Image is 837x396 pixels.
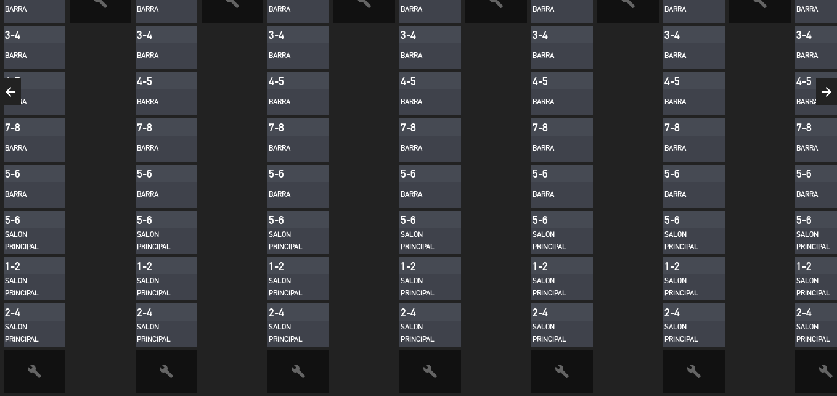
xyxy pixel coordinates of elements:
[401,167,431,180] div: 5-6
[664,189,708,201] div: BARRA
[137,306,168,319] div: 2-4
[5,50,48,62] div: BARRA
[137,321,180,345] div: SALON PRINCIPAL
[137,275,180,299] div: SALON PRINCIPAL
[533,50,576,62] div: BARRA
[401,189,444,201] div: BARRA
[401,213,431,226] div: 5-6
[664,96,708,109] div: BARRA
[137,167,168,180] div: 5-6
[796,260,827,273] div: 1-2
[137,75,168,88] div: 4-5
[269,229,312,253] div: SALON PRINCIPAL
[5,189,48,201] div: BARRA
[27,364,42,379] i: build
[5,4,48,16] div: BARRA
[137,229,180,253] div: SALON PRINCIPAL
[137,189,180,201] div: BARRA
[5,28,36,41] div: 3-4
[664,275,708,299] div: SALON PRINCIPAL
[533,121,563,134] div: 7-8
[401,260,431,273] div: 1-2
[137,28,168,41] div: 3-4
[796,28,827,41] div: 3-4
[401,4,444,16] div: BARRA
[269,306,300,319] div: 2-4
[533,96,576,109] div: BARRA
[664,50,708,62] div: BARRA
[555,364,570,379] i: build
[269,275,312,299] div: SALON PRINCIPAL
[664,121,695,134] div: 7-8
[816,78,837,105] i: arrow_forward
[269,213,300,226] div: 5-6
[796,121,827,134] div: 7-8
[664,321,708,345] div: SALON PRINCIPAL
[401,28,431,41] div: 3-4
[5,75,36,88] div: 4-5
[5,306,36,319] div: 2-4
[533,189,576,201] div: BARRA
[664,213,695,226] div: 5-6
[269,50,312,62] div: BARRA
[159,364,174,379] i: build
[5,167,36,180] div: 5-6
[423,364,438,379] i: build
[5,321,48,345] div: SALON PRINCIPAL
[401,229,444,253] div: SALON PRINCIPAL
[5,96,48,109] div: BARRA
[796,167,827,180] div: 5-6
[401,275,444,299] div: SALON PRINCIPAL
[533,260,563,273] div: 1-2
[664,167,695,180] div: 5-6
[533,167,563,180] div: 5-6
[533,142,576,155] div: BARRA
[533,275,576,299] div: SALON PRINCIPAL
[269,28,300,41] div: 3-4
[269,96,312,109] div: BARRA
[401,321,444,345] div: SALON PRINCIPAL
[796,75,827,88] div: 4-5
[269,142,312,155] div: BARRA
[5,275,48,299] div: SALON PRINCIPAL
[819,364,833,379] i: build
[796,213,827,226] div: 5-6
[664,4,708,16] div: BARRA
[533,213,563,226] div: 5-6
[533,75,563,88] div: 4-5
[533,28,563,41] div: 3-4
[533,321,576,345] div: SALON PRINCIPAL
[137,260,168,273] div: 1-2
[664,142,708,155] div: BARRA
[796,306,827,319] div: 2-4
[269,121,300,134] div: 7-8
[137,50,180,62] div: BARRA
[401,96,444,109] div: BARRA
[664,28,695,41] div: 3-4
[5,229,48,253] div: SALON PRINCIPAL
[137,96,180,109] div: BARRA
[5,121,36,134] div: 7-8
[5,260,36,273] div: 1-2
[291,364,306,379] i: build
[401,75,431,88] div: 4-5
[401,306,431,319] div: 2-4
[137,213,168,226] div: 5-6
[269,321,312,345] div: SALON PRINCIPAL
[137,121,168,134] div: 7-8
[5,213,36,226] div: 5-6
[269,260,300,273] div: 1-2
[5,142,48,155] div: BARRA
[269,4,312,16] div: BARRA
[401,50,444,62] div: BARRA
[664,229,708,253] div: SALON PRINCIPAL
[533,306,563,319] div: 2-4
[664,306,695,319] div: 2-4
[269,75,300,88] div: 4-5
[269,167,300,180] div: 5-6
[137,4,180,16] div: BARRA
[687,364,701,379] i: build
[533,4,576,16] div: BARRA
[533,229,576,253] div: SALON PRINCIPAL
[664,260,695,273] div: 1-2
